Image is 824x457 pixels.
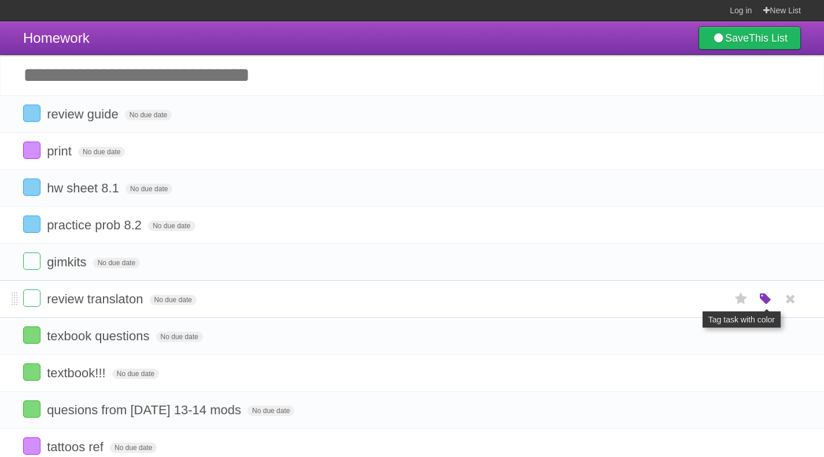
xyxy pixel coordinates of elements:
[47,218,145,232] span: practice prob 8.2
[110,443,157,453] span: No due date
[23,105,40,122] label: Done
[23,437,40,455] label: Done
[23,30,90,46] span: Homework
[47,107,121,121] span: review guide
[23,289,40,307] label: Done
[47,329,152,343] span: texbook questions
[247,406,294,416] span: No due date
[93,258,140,268] span: No due date
[749,32,788,44] b: This List
[150,295,197,305] span: No due date
[47,181,122,195] span: hw sheet 8.1
[125,184,172,194] span: No due date
[47,366,109,380] span: textbook!!!
[47,403,244,417] span: quesions from [DATE] 13-14 mods
[112,369,159,379] span: No due date
[23,179,40,196] label: Done
[78,147,125,157] span: No due date
[730,289,752,309] label: Star task
[23,363,40,381] label: Done
[699,27,801,50] a: SaveThis List
[23,252,40,270] label: Done
[47,440,106,454] span: tattoos ref
[148,221,195,231] span: No due date
[23,326,40,344] label: Done
[47,292,146,306] span: review translaton
[23,142,40,159] label: Done
[47,144,75,158] span: print
[156,332,203,342] span: No due date
[47,255,89,269] span: gimkits
[125,110,172,120] span: No due date
[23,400,40,418] label: Done
[23,216,40,233] label: Done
